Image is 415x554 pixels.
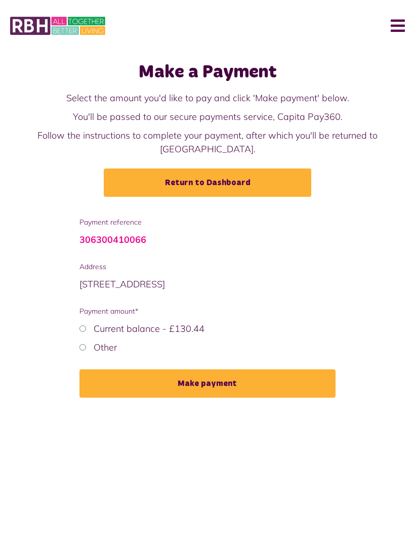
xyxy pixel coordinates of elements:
[10,129,405,156] p: Follow the instructions to complete your payment, after which you'll be returned to [GEOGRAPHIC_D...
[104,168,311,197] a: Return to Dashboard
[94,342,117,353] label: Other
[10,62,405,83] h1: Make a Payment
[10,110,405,123] p: You'll be passed to our secure payments service, Capita Pay360.
[10,15,105,36] img: MyRBH
[79,306,336,317] span: Payment amount*
[79,234,146,245] a: 306300410066
[10,91,405,105] p: Select the amount you'd like to pay and click 'Make payment' below.
[79,369,336,398] button: Make payment
[94,323,204,334] label: Current balance - £130.44
[79,217,336,228] span: Payment reference
[79,278,165,290] span: [STREET_ADDRESS]
[79,262,336,272] span: Address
